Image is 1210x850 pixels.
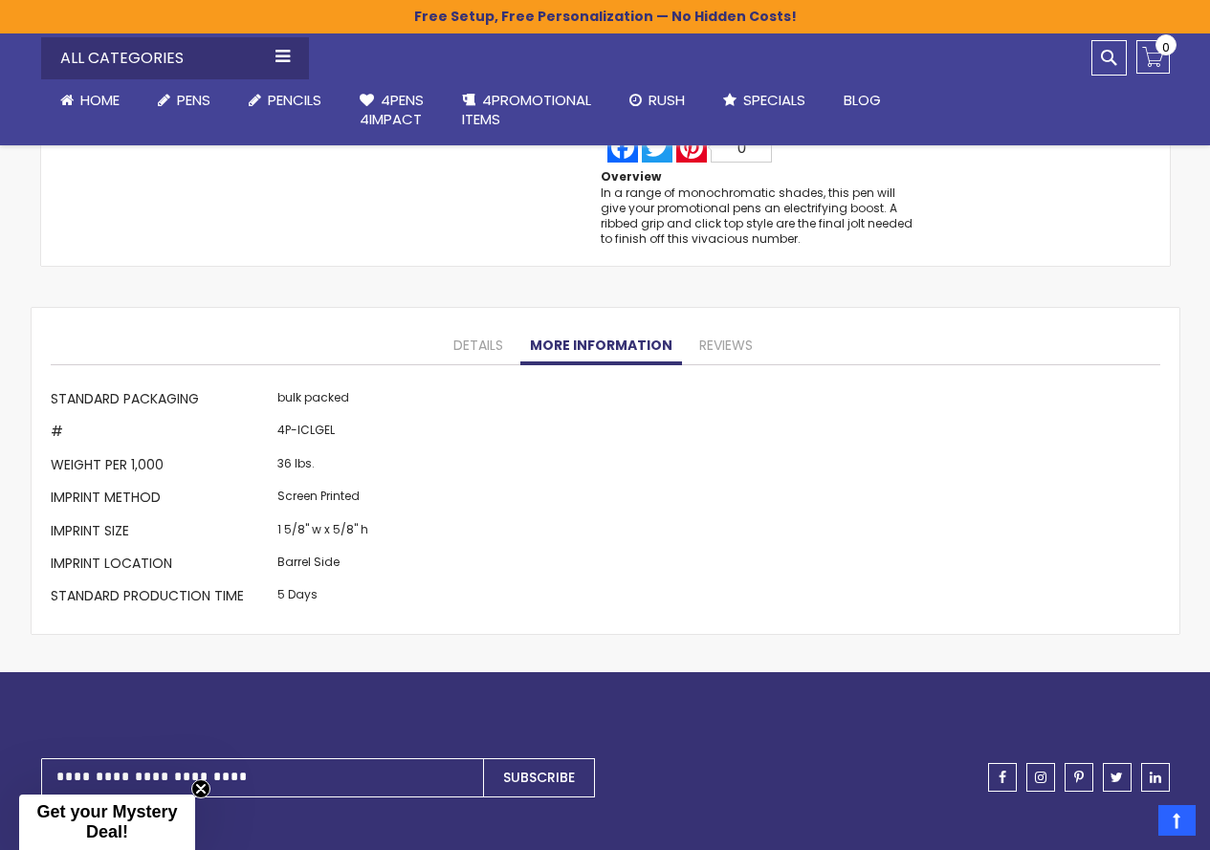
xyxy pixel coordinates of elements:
span: 4PROMOTIONAL ITEMS [462,90,591,129]
a: 4Pens4impact [341,79,443,142]
a: Twitter [640,132,674,163]
a: 4PROMOTIONALITEMS [443,79,610,142]
button: Subscribe [483,758,595,797]
a: facebook [988,763,1017,792]
a: linkedin [1141,763,1170,792]
a: Specials [704,79,825,121]
div: All Categories [41,37,309,79]
span: pinterest [1074,771,1084,784]
a: Details [444,327,513,365]
td: 4P-ICLGEL [273,418,373,450]
span: 4Pens 4impact [360,90,424,129]
span: twitter [1111,771,1123,784]
a: Top [1158,805,1196,836]
a: twitter [1103,763,1132,792]
th: Standard Production Time [51,582,273,615]
strong: Overview [601,168,661,185]
th: Standard Packaging [51,384,273,417]
a: Pens [139,79,230,121]
div: In a range of monochromatic shades, this pen will give your promotional pens an electrifying boos... [601,185,918,248]
td: Screen Printed [273,484,373,516]
th: Imprint Size [51,516,273,549]
a: Rush [610,79,704,121]
a: Pencils [230,79,341,121]
a: pinterest [1065,763,1093,792]
a: Reviews [690,327,762,365]
td: 1 5/8" w x 5/8" h [273,516,373,549]
a: 0 [1136,40,1170,74]
span: Rush [649,90,685,110]
span: instagram [1035,771,1046,784]
span: Pencils [268,90,321,110]
td: 36 lbs. [273,450,373,483]
th: Weight per 1,000 [51,450,273,483]
td: bulk packed [273,384,373,417]
a: Facebook [605,132,640,163]
span: Get your Mystery Deal! [36,802,177,841]
th: Imprint Location [51,549,273,581]
th: # [51,418,273,450]
span: Specials [743,90,805,110]
td: 5 Days [273,582,373,615]
span: Blog [844,90,881,110]
span: Pens [177,90,210,110]
span: Subscribe [503,768,575,787]
span: 0 [737,140,746,156]
span: Home [80,90,120,110]
span: facebook [999,771,1006,784]
td: Barrel Side [273,549,373,581]
div: Get your Mystery Deal!Close teaser [19,795,195,850]
a: Blog [825,79,900,121]
th: Imprint Method [51,484,273,516]
a: More Information [520,327,682,365]
a: Home [41,79,139,121]
span: 0 [1162,38,1170,56]
span: linkedin [1150,771,1161,784]
button: Close teaser [191,779,210,798]
a: Pinterest0 [674,132,774,163]
a: instagram [1026,763,1055,792]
